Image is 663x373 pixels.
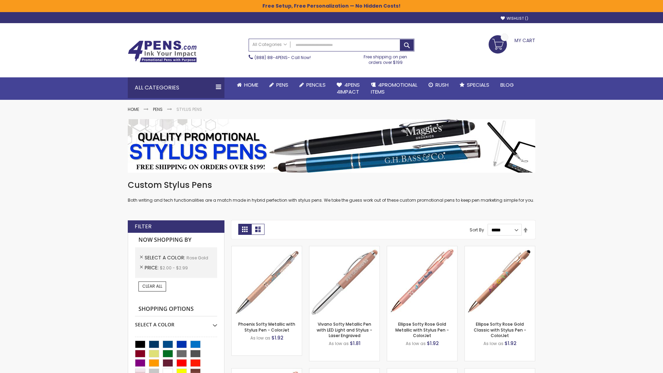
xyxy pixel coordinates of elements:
[454,77,495,93] a: Specials
[128,40,197,63] img: 4Pens Custom Pens and Promotional Products
[276,81,288,88] span: Pens
[387,246,457,316] img: Ellipse Softy Rose Gold Metallic with Stylus Pen - ColorJet-Rose Gold
[357,51,415,65] div: Free shipping on pen orders over $199
[309,246,379,316] img: Vivano Softy Metallic Pen with LED Light and Stylus - Laser Engraved-Rose Gold
[406,341,426,346] span: As low as
[142,283,162,289] span: Clear All
[186,255,208,261] span: Rose Gold
[483,341,503,346] span: As low as
[128,119,535,173] img: Stylus Pens
[337,81,360,95] span: 4Pens 4impact
[252,42,287,47] span: All Categories
[365,77,423,100] a: 4PROMOTIONALITEMS
[254,55,288,60] a: (888) 88-4PENS
[435,81,449,88] span: Rush
[387,246,457,252] a: Ellipse Softy Rose Gold Metallic with Stylus Pen - ColorJet-Rose Gold
[264,77,294,93] a: Pens
[128,77,224,98] div: All Categories
[238,224,251,235] strong: Grid
[495,77,519,93] a: Blog
[470,227,484,233] label: Sort By
[474,321,526,338] a: Ellipse Softy Rose Gold Classic with Stylus Pen - ColorJet
[423,77,454,93] a: Rush
[128,106,139,112] a: Home
[294,77,331,93] a: Pencils
[254,55,311,60] span: - Call Now!
[271,334,284,341] span: $1.92
[238,321,295,333] a: Phoenix Softy Metallic with Stylus Pen - ColorJet
[232,246,302,316] img: Phoenix Softy Metallic with Stylus Pen - ColorJet-Rose gold
[309,246,379,252] a: Vivano Softy Metallic Pen with LED Light and Stylus - Laser Engraved-Rose Gold
[505,340,517,347] span: $1.92
[395,321,449,338] a: Ellipse Softy Rose Gold Metallic with Stylus Pen - ColorJet
[501,16,528,21] a: Wishlist
[317,321,372,338] a: Vivano Softy Metallic Pen with LED Light and Stylus - Laser Engraved
[250,335,270,341] span: As low as
[249,39,290,50] a: All Categories
[135,233,217,247] strong: Now Shopping by
[329,341,349,346] span: As low as
[350,340,361,347] span: $1.81
[231,77,264,93] a: Home
[427,340,439,347] span: $1.92
[128,180,535,203] div: Both writing and tech functionalities are a match made in hybrid perfection with stylus pens. We ...
[331,77,365,100] a: 4Pens4impact
[135,316,217,328] div: Select A Color
[145,264,160,271] span: Price
[465,246,535,252] a: Ellipse Softy Rose Gold Classic with Stylus Pen - ColorJet-Rose Gold
[371,81,417,95] span: 4PROMOTIONAL ITEMS
[160,265,188,271] span: $2.00 - $2.99
[138,281,166,291] a: Clear All
[135,302,217,317] strong: Shopping Options
[145,254,186,261] span: Select A Color
[306,81,326,88] span: Pencils
[500,81,514,88] span: Blog
[244,81,258,88] span: Home
[153,106,163,112] a: Pens
[465,246,535,316] img: Ellipse Softy Rose Gold Classic with Stylus Pen - ColorJet-Rose Gold
[232,246,302,252] a: Phoenix Softy Metallic with Stylus Pen - ColorJet-Rose gold
[467,81,489,88] span: Specials
[128,180,535,191] h1: Custom Stylus Pens
[135,223,152,230] strong: Filter
[176,106,202,112] strong: Stylus Pens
